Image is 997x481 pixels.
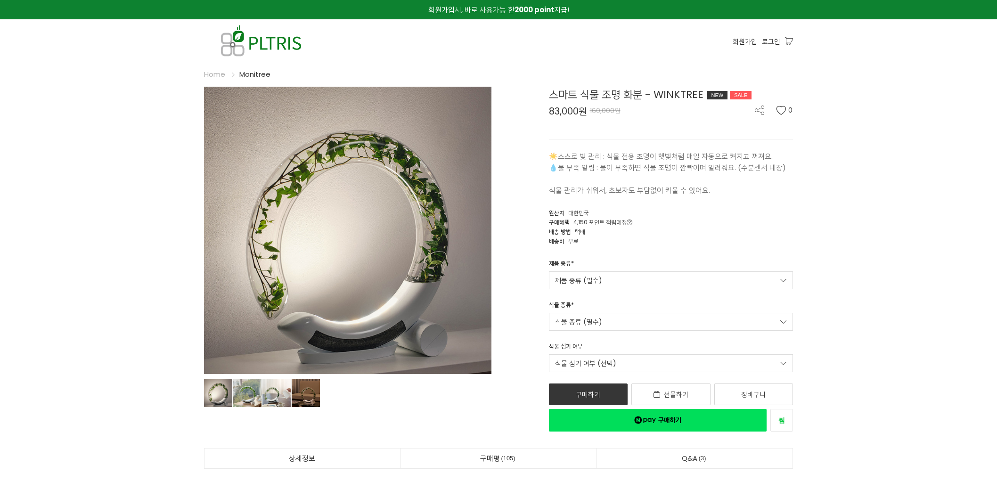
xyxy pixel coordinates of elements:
[568,237,579,245] span: 무료
[707,91,728,99] div: NEW
[549,185,793,196] p: 식물 관리가 쉬워서, 초보자도 부담없이 키울 수 있어요.
[239,69,270,79] a: Monitree
[204,448,400,468] a: 상세정보
[549,342,583,354] div: 식물 심기 여부
[788,106,793,115] span: 0
[733,36,757,47] a: 회원가입
[400,448,597,468] a: 구매평105
[549,151,793,162] p: ☀️스스로 빛 관리 : 식물 전용 조명이 햇빛처럼 매일 자동으로 켜지고 꺼져요.
[549,271,793,289] a: 제품 종류 (필수)
[714,383,793,405] a: 장바구니
[549,106,587,116] span: 83,000원
[549,87,793,102] div: 스마트 식물 조명 화분 - WINKTREE
[428,5,569,15] span: 회원가입시, 바로 사용가능 한 지급!
[549,259,574,271] div: 제품 종류
[500,453,517,463] span: 105
[515,5,554,15] strong: 2000 point
[549,228,571,236] span: 배송 방법
[549,313,793,331] a: 식물 종류 (필수)
[549,409,767,432] a: 새창
[597,448,793,468] a: Q&A3
[631,383,711,405] a: 선물하기
[549,383,628,405] a: 구매하기
[770,409,793,432] a: 새창
[762,36,780,47] a: 로그인
[568,209,589,217] span: 대한민국
[549,237,564,245] span: 배송비
[730,91,752,99] div: SALE
[549,218,570,226] span: 구매혜택
[204,69,225,79] a: Home
[776,106,793,115] button: 0
[549,162,793,173] p: 💧물 부족 알림 : 물이 부족하면 식물 조명이 깜빡이며 알려줘요. (수분센서 내장)
[664,390,688,399] span: 선물하기
[590,106,621,115] span: 160,000원
[549,209,564,217] span: 원산지
[549,301,574,313] div: 식물 종류
[697,453,708,463] span: 3
[549,354,793,372] a: 식물 심기 여부 (선택)
[573,218,632,226] span: 4,150 포인트 적립예정
[575,228,585,236] span: 택배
